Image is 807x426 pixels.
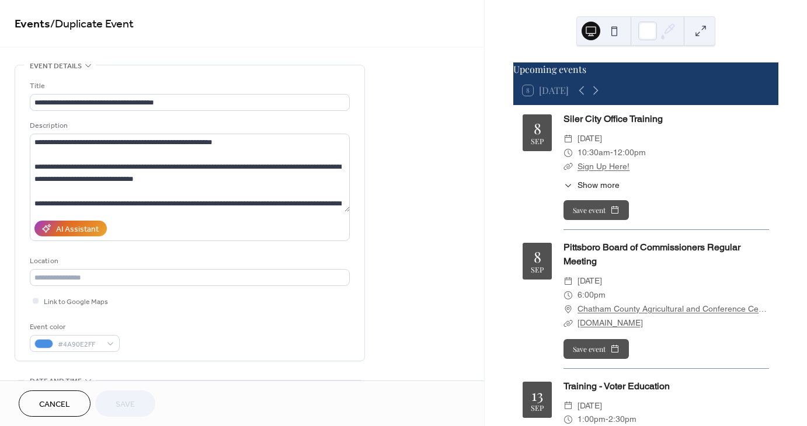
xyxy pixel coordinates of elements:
[563,179,573,191] div: ​
[531,404,544,412] div: Sep
[578,179,620,191] span: Show more
[563,380,670,392] a: Training - Voter Education
[513,62,778,76] div: Upcoming events
[30,60,82,72] span: Event details
[563,146,573,160] div: ​
[578,288,606,302] span: 6:00pm
[19,390,91,417] button: Cancel
[563,399,573,413] div: ​
[531,266,544,274] div: Sep
[30,255,347,267] div: Location
[563,274,573,288] div: ​
[44,296,108,308] span: Link to Google Maps
[578,146,610,160] span: 10:30am
[563,339,629,359] button: Save event
[578,318,643,327] a: [DOMAIN_NAME]
[578,399,602,413] span: [DATE]
[613,146,646,160] span: 12:00pm
[56,224,99,236] div: AI Assistant
[563,316,573,330] div: ​
[578,132,602,146] span: [DATE]
[531,138,544,145] div: Sep
[58,338,101,351] span: #4A90E2FF
[563,113,663,124] a: Siler City Office Training
[578,302,769,316] a: Chatham County Agricultural and Conference Center, [STREET_ADDRESS].
[563,200,629,220] button: Save event
[50,13,134,36] span: / Duplicate Event
[34,221,107,236] button: AI Assistant
[39,399,70,411] span: Cancel
[30,375,82,387] span: Date and time
[610,146,613,160] span: -
[563,288,573,302] div: ​
[563,302,573,316] div: ​
[578,162,629,171] a: Sign Up Here!
[578,274,602,288] span: [DATE]
[563,160,573,174] div: ​
[30,80,347,92] div: Title
[15,13,50,36] a: Events
[30,321,117,333] div: Event color
[563,242,740,267] a: Pittsboro Board of Commissioners Regular Meeting
[534,121,541,135] div: 8
[534,249,541,264] div: 8
[563,179,620,191] button: ​Show more
[563,132,573,146] div: ​
[30,120,347,132] div: Description
[531,387,543,402] div: 13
